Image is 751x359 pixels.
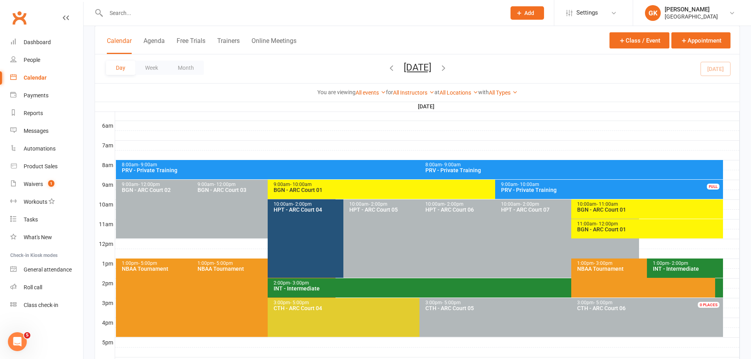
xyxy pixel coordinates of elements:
[501,187,721,193] div: PRV - Private Training
[671,32,731,48] button: Appointment
[577,266,714,272] div: NBAA Tournament
[393,89,434,96] a: All Instructors
[95,121,115,130] th: 6am
[95,259,115,268] th: 1pm
[24,110,43,116] div: Reports
[665,6,718,13] div: [PERSON_NAME]
[698,302,719,308] div: 0 PLACES
[24,128,48,134] div: Messages
[577,227,721,232] div: BGN - ARC Court 01
[10,229,83,246] a: What's New
[217,37,240,54] button: Trainers
[442,162,461,167] span: - 9:00am
[197,266,334,272] div: NBAA Tournament
[10,175,83,193] a: Waivers 1
[135,61,168,75] button: Week
[404,62,431,73] button: [DATE]
[478,89,489,95] strong: with
[386,89,393,95] strong: for
[577,221,721,227] div: 11:00am
[293,201,312,207] span: - 2:00pm
[577,207,721,212] div: BGN - ARC Court 01
[138,162,157,167] span: - 9:00am
[177,37,205,54] button: Free Trials
[10,87,83,104] a: Payments
[501,206,550,213] span: HPT - ARC Court 07
[273,281,721,286] div: 2:00pm
[107,37,132,54] button: Calendar
[273,305,562,311] div: CTH - ARC Court 04
[273,286,721,291] div: INT - Intermediate
[10,140,83,158] a: Automations
[518,182,539,187] span: - 10:00am
[511,6,544,20] button: Add
[24,39,51,45] div: Dashboard
[356,89,386,96] a: All events
[349,206,398,213] span: HPT - ARC Court 05
[596,221,618,227] span: - 12:00pm
[425,202,562,207] div: 10:00am
[501,202,637,207] div: 10:00am
[95,140,115,150] th: 7am
[95,199,115,209] th: 10am
[95,278,115,288] th: 2pm
[290,300,309,305] span: - 5:00pm
[10,261,83,279] a: General attendance kiosk mode
[214,182,236,187] span: - 12:00pm
[24,302,58,308] div: Class check-in
[425,300,714,305] div: 3:00pm
[24,266,72,273] div: General attendance
[10,158,83,175] a: Product Sales
[273,182,714,187] div: 9:00am
[10,33,83,51] a: Dashboard
[445,201,464,207] span: - 2:00pm
[425,167,721,173] div: PRV - Private Training
[95,219,115,229] th: 11am
[24,199,47,205] div: Workouts
[577,202,721,207] div: 10:00am
[214,260,233,266] span: - 5:00pm
[138,260,157,266] span: - 5:00pm
[10,211,83,229] a: Tasks
[24,181,43,187] div: Waivers
[95,239,115,249] th: 12pm
[349,202,486,207] div: 10:00am
[273,202,410,207] div: 10:00am
[24,74,47,81] div: Calendar
[317,89,356,95] strong: You are viewing
[197,182,334,187] div: 9:00am
[425,206,474,213] span: HPT - ARC Court 06
[24,284,42,290] div: Roll call
[645,5,661,21] div: GK
[489,89,518,96] a: All Types
[106,61,135,75] button: Day
[121,167,714,173] div: PRV - Private Training
[652,266,721,272] div: INT - Intermediate
[594,260,613,266] span: - 3:00pm
[24,57,40,63] div: People
[425,162,721,167] div: 8:00am
[273,207,410,212] div: HPT - ARC Court 04
[24,216,38,223] div: Tasks
[10,51,83,69] a: People
[665,13,718,20] div: [GEOGRAPHIC_DATA]
[273,300,562,305] div: 3:00pm
[104,7,500,19] input: Search...
[501,182,721,187] div: 9:00am
[594,300,613,305] span: - 5:00pm
[609,32,669,48] button: Class / Event
[121,266,258,272] div: NBAA Tournament
[95,160,115,170] th: 8am
[24,145,56,152] div: Automations
[520,201,539,207] span: - 2:00pm
[576,4,598,22] span: Settings
[24,332,30,339] span: 5
[95,337,115,347] th: 5pm
[577,261,714,266] div: 1:00pm
[652,261,721,266] div: 1:00pm
[24,234,52,240] div: What's New
[425,305,474,311] span: CTH - ARC Court 05
[273,187,714,193] div: BGN - ARC Court 01
[707,184,719,190] div: FULL
[577,300,721,305] div: 3:00pm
